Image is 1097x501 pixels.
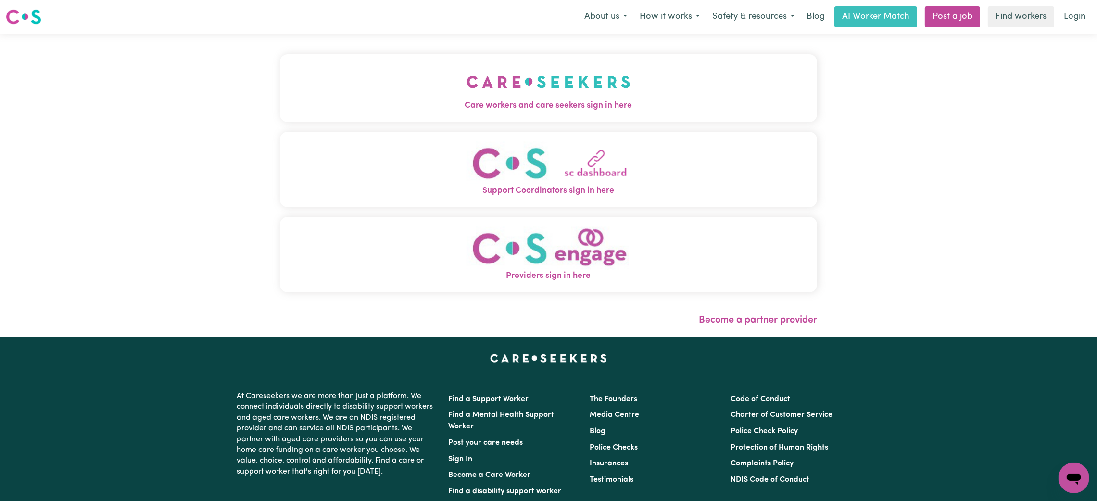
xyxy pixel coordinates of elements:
[925,6,980,27] a: Post a job
[834,6,917,27] a: AI Worker Match
[590,395,637,403] a: The Founders
[590,444,638,451] a: Police Checks
[449,439,523,447] a: Post your care needs
[590,411,639,419] a: Media Centre
[801,6,831,27] a: Blog
[449,488,562,495] a: Find a disability support worker
[731,460,794,467] a: Complaints Policy
[731,395,790,403] a: Code of Conduct
[490,354,607,362] a: Careseekers home page
[449,471,531,479] a: Become a Care Worker
[590,427,605,435] a: Blog
[1059,463,1089,493] iframe: Button to launch messaging window, conversation in progress
[280,132,817,207] button: Support Coordinators sign in here
[280,185,817,197] span: Support Coordinators sign in here
[590,460,628,467] a: Insurances
[449,455,473,463] a: Sign In
[1058,6,1091,27] a: Login
[706,7,801,27] button: Safety & resources
[280,217,817,292] button: Providers sign in here
[237,387,437,481] p: At Careseekers we are more than just a platform. We connect individuals directly to disability su...
[6,6,41,28] a: Careseekers logo
[590,476,633,484] a: Testimonials
[633,7,706,27] button: How it works
[280,54,817,122] button: Care workers and care seekers sign in here
[731,427,798,435] a: Police Check Policy
[731,411,832,419] a: Charter of Customer Service
[699,315,817,325] a: Become a partner provider
[988,6,1054,27] a: Find workers
[731,476,809,484] a: NDIS Code of Conduct
[578,7,633,27] button: About us
[6,8,41,25] img: Careseekers logo
[449,411,555,430] a: Find a Mental Health Support Worker
[731,444,828,451] a: Protection of Human Rights
[280,100,817,112] span: Care workers and care seekers sign in here
[449,395,529,403] a: Find a Support Worker
[280,270,817,282] span: Providers sign in here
